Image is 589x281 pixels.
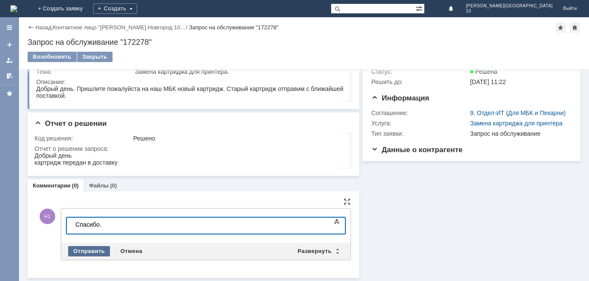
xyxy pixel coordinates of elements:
div: На всю страницу [344,198,351,205]
div: Создать [93,3,137,14]
div: Описание: [36,78,349,85]
span: Расширенный поиск [416,4,424,12]
span: Информация [371,94,429,102]
div: Запрос на обслуживание [470,130,568,137]
div: | [51,24,53,30]
a: Перейти на домашнюю страницу [10,5,17,12]
div: Сделать домашней страницей [570,22,580,33]
div: Запрос на обслуживание "172278" [28,38,580,47]
div: Соглашение: [371,109,468,116]
div: Статус: [371,68,468,75]
span: Отчет о решении [34,119,107,128]
span: Показать панель инструментов [332,216,342,227]
a: Файлы [89,182,109,189]
div: (0) [72,182,79,189]
a: 9. Отдел-ИТ (Для МБК и Пекарни) [470,109,566,116]
div: ​Спасибо. [3,3,126,10]
div: Отчет о решении запроса: [34,145,349,152]
div: Услуга: [371,120,468,127]
a: Мои заявки [3,53,16,67]
div: (0) [110,182,117,189]
div: Тип заявки: [371,130,468,137]
a: Замена картриджа для принтера [470,120,562,127]
span: Решена [470,68,497,75]
a: Контактное лицо "[PERSON_NAME].Новгород 10… [53,24,186,31]
div: Решить до: [371,78,468,85]
span: [DATE] 11:22 [470,78,506,85]
span: Данные о контрагенте [371,146,463,154]
div: Запрос на обслуживание "172278" [189,24,279,31]
span: 10 [466,9,553,14]
div: Добавить в избранное [555,22,566,33]
a: Назад [35,24,51,31]
div: / [53,24,189,31]
span: [PERSON_NAME][GEOGRAPHIC_DATA] [466,3,553,9]
div: Код решения: [34,135,132,142]
div: Замена картриджа для принтера. [135,68,348,75]
a: Мои согласования [3,69,16,83]
a: Создать заявку [3,38,16,52]
div: Тема: [36,68,133,75]
img: logo [10,5,17,12]
a: Комментарии [33,182,71,189]
div: Решено [133,135,348,142]
span: Н1 [40,209,55,224]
